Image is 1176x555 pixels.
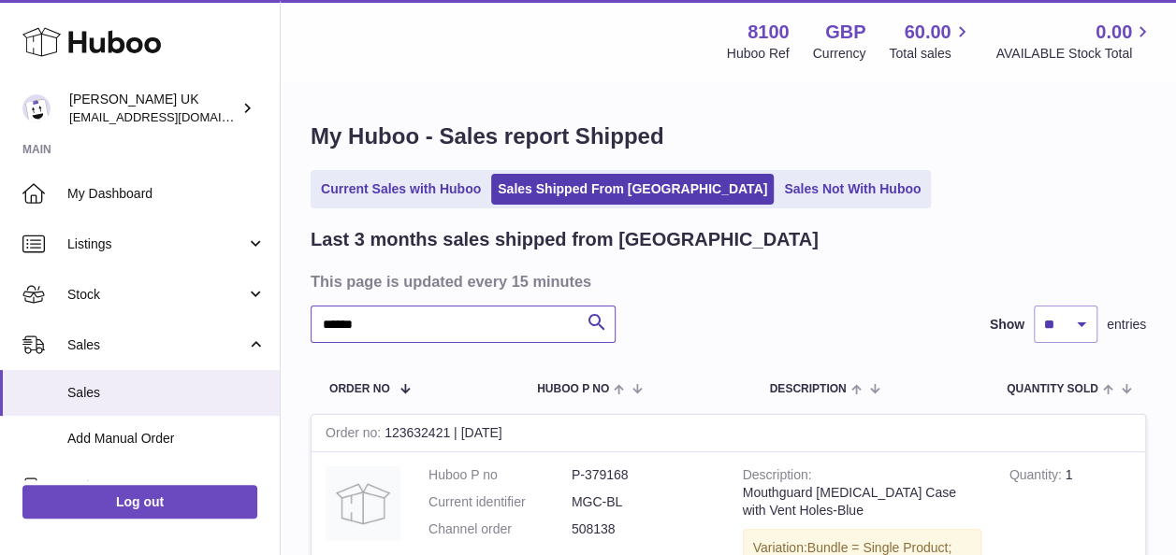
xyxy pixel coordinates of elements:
dd: P-379168 [572,466,715,484]
span: Quantity Sold [1007,383,1098,395]
span: Bundle = Single Product; [807,540,952,555]
span: entries [1107,316,1146,334]
dt: Current identifier [428,493,572,511]
dt: Huboo P no [428,466,572,484]
strong: 8100 [748,20,790,45]
span: Order No [329,383,390,395]
a: 60.00 Total sales [889,20,972,63]
img: no-photo.jpg [326,466,400,541]
span: Add Manual Order [67,430,266,448]
strong: Order no [326,425,385,445]
span: Sales [67,336,246,354]
span: Listings [67,235,246,253]
span: Stock [67,286,246,304]
span: [EMAIL_ADDRESS][DOMAIN_NAME] [69,109,275,124]
img: internalAdmin-8100@internal.huboo.com [22,94,51,122]
span: AVAILABLE Stock Total [995,45,1154,63]
div: Huboo Ref [727,45,790,63]
h2: Last 3 months sales shipped from [GEOGRAPHIC_DATA] [311,227,819,252]
strong: GBP [825,20,865,45]
span: Sales [67,384,266,402]
div: [PERSON_NAME] UK [69,91,238,126]
a: Sales Shipped From [GEOGRAPHIC_DATA] [491,174,774,205]
dd: 508138 [572,520,715,538]
span: My Dashboard [67,185,266,203]
span: Huboo P no [537,383,609,395]
span: Total sales [889,45,972,63]
strong: Description [743,467,812,487]
span: 60.00 [904,20,951,45]
a: Current Sales with Huboo [314,174,487,205]
h3: This page is updated every 15 minutes [311,271,1141,292]
div: Mouthguard [MEDICAL_DATA] Case with Vent Holes-Blue [743,484,981,519]
label: Show [990,316,1024,334]
div: Currency [813,45,866,63]
span: 0.00 [1096,20,1132,45]
a: Log out [22,485,257,519]
span: Orders [67,477,246,495]
span: Description [769,383,846,395]
strong: Quantity [1009,467,1066,487]
dt: Channel order [428,520,572,538]
a: Sales Not With Huboo [777,174,927,205]
dd: MGC-BL [572,493,715,511]
div: 123632421 | [DATE] [312,415,1145,452]
a: 0.00 AVAILABLE Stock Total [995,20,1154,63]
h1: My Huboo - Sales report Shipped [311,121,1146,151]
